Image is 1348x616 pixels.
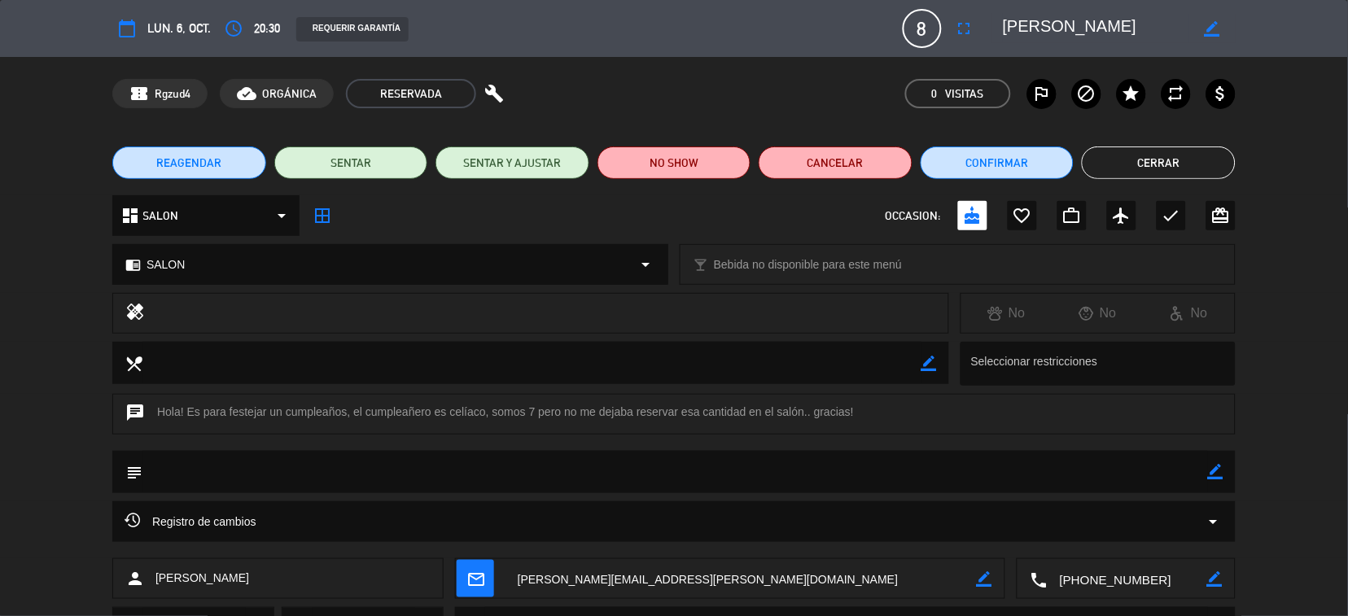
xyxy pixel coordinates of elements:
i: fullscreen [955,19,974,38]
button: access_time [219,14,248,43]
span: REAGENDAR [156,155,221,172]
i: local_bar [693,257,708,273]
span: SALON [143,207,179,225]
i: repeat [1166,84,1186,103]
i: border_color [1207,571,1223,587]
i: card_giftcard [1211,206,1231,225]
i: person [125,569,145,588]
i: subject [125,463,142,481]
span: 20:30 [254,19,280,39]
i: chat [125,403,145,426]
i: border_color [977,571,992,587]
i: border_all [313,206,332,225]
div: No [961,303,1053,324]
div: No [1144,303,1235,324]
i: chrome_reader_mode [125,257,141,273]
button: calendar_today [112,14,142,43]
button: REAGENDAR [112,146,266,179]
i: star [1122,84,1141,103]
i: cloud_done [237,84,256,103]
span: Registro de cambios [125,512,256,531]
span: 0 [932,85,938,103]
i: attach_money [1211,84,1231,103]
span: Rgzud4 [155,85,190,103]
button: SENTAR [274,146,428,179]
i: cake [963,206,983,225]
i: arrow_drop_down [272,206,291,225]
i: build [484,84,504,103]
i: mail_outline [466,570,484,588]
span: confirmation_number [129,84,149,103]
i: arrow_drop_down [636,255,655,274]
i: favorite_border [1013,206,1032,225]
div: No [1053,303,1144,324]
i: calendar_today [117,19,137,38]
span: Bebida no disponible para este menú [714,256,902,274]
button: Confirmar [921,146,1074,179]
button: SENTAR Y AJUSTAR [435,146,589,179]
i: local_dining [125,354,142,372]
div: Hola! Es para festejar un cumpleaños, el cumpleañero es celíaco, somos 7 pero no me dejaba reserv... [112,394,1236,435]
span: SALON [147,256,185,274]
span: RESERVADA [346,79,476,108]
button: Cancelar [759,146,913,179]
i: access_time [224,19,243,38]
em: Visitas [946,85,984,103]
span: 8 [903,9,942,48]
span: OCCASION: [886,207,941,225]
span: [PERSON_NAME] [155,569,249,588]
i: local_phone [1030,570,1048,588]
i: airplanemode_active [1112,206,1131,225]
i: healing [125,302,145,325]
i: border_color [1208,464,1223,479]
button: Cerrar [1082,146,1236,179]
i: check [1162,206,1181,225]
span: ORGÁNICA [262,85,317,103]
i: work_outline [1062,206,1082,225]
i: border_color [921,356,937,371]
i: arrow_drop_down [1204,512,1223,531]
button: NO SHOW [597,146,751,179]
button: fullscreen [950,14,979,43]
span: lun. 6, oct. [147,19,211,39]
i: border_color [1205,21,1220,37]
div: REQUERIR GARANTÍA [296,17,409,42]
i: outlined_flag [1032,84,1052,103]
i: dashboard [120,206,140,225]
i: block [1077,84,1096,103]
